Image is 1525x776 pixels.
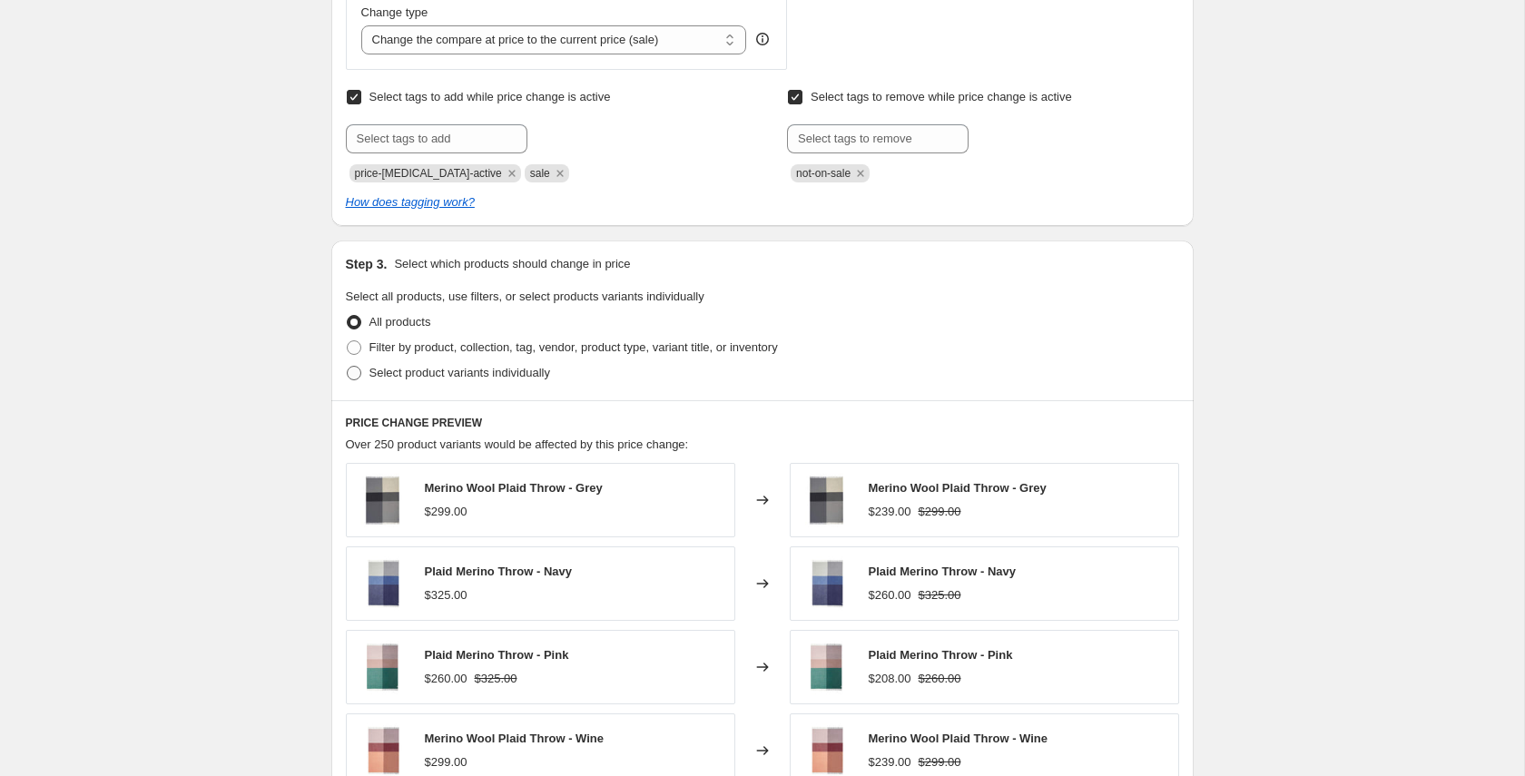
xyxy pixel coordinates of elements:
[425,565,573,578] span: Plaid Merino Throw - Navy
[361,5,428,19] span: Change type
[346,195,475,209] a: How does tagging work?
[346,290,704,303] span: Select all products, use filters, or select products variants individually
[346,255,388,273] h2: Step 3.
[869,648,1013,662] span: Plaid Merino Throw - Pink
[811,90,1072,103] span: Select tags to remove while price change is active
[425,648,569,662] span: Plaid Merino Throw - Pink
[425,503,467,521] div: $299.00
[869,753,911,771] div: $239.00
[852,165,869,182] button: Remove not-on-sale
[869,503,911,521] div: $239.00
[425,753,467,771] div: $299.00
[552,165,568,182] button: Remove sale
[425,586,467,604] div: $325.00
[394,255,630,273] p: Select which products should change in price
[919,586,961,604] strike: $325.00
[869,732,1048,745] span: Merino Wool Plaid Throw - Wine
[869,481,1047,495] span: Merino Wool Plaid Throw - Grey
[475,670,517,688] strike: $325.00
[346,124,527,153] input: Select tags to add
[787,124,969,153] input: Select tags to remove
[919,670,961,688] strike: $260.00
[869,565,1017,578] span: Plaid Merino Throw - Navy
[356,556,410,611] img: waverley-mills-18-micron-throw-plaid-merino-throw-navy-5462223061059_80x.jpg
[869,670,911,688] div: $208.00
[753,30,772,48] div: help
[369,366,550,379] span: Select product variants individually
[355,167,502,180] span: price-change-job-active
[869,586,911,604] div: $260.00
[346,416,1179,430] h6: PRICE CHANGE PREVIEW
[800,473,854,527] img: waverley-mills-22-micron-throw-merino-wool-plaid-throw-grey-14850020507699_80x.jpg
[919,753,961,771] strike: $299.00
[369,315,431,329] span: All products
[919,503,961,521] strike: $299.00
[369,90,611,103] span: Select tags to add while price change is active
[356,473,410,527] img: waverley-mills-22-micron-throw-merino-wool-plaid-throw-grey-14850020507699_80x.jpg
[800,640,854,694] img: waverley-mills-18-micron-throw-plaid-merino-throw-pink-5462238888003_80x.jpg
[425,481,603,495] span: Merino Wool Plaid Throw - Grey
[800,556,854,611] img: waverley-mills-18-micron-throw-plaid-merino-throw-navy-5462223061059_80x.jpg
[796,167,851,180] span: not-on-sale
[425,670,467,688] div: $260.00
[369,340,778,354] span: Filter by product, collection, tag, vendor, product type, variant title, or inventory
[504,165,520,182] button: Remove price-change-job-active
[530,167,550,180] span: sale
[346,437,689,451] span: Over 250 product variants would be affected by this price change:
[425,732,605,745] span: Merino Wool Plaid Throw - Wine
[356,640,410,694] img: waverley-mills-18-micron-throw-plaid-merino-throw-pink-5462238888003_80x.jpg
